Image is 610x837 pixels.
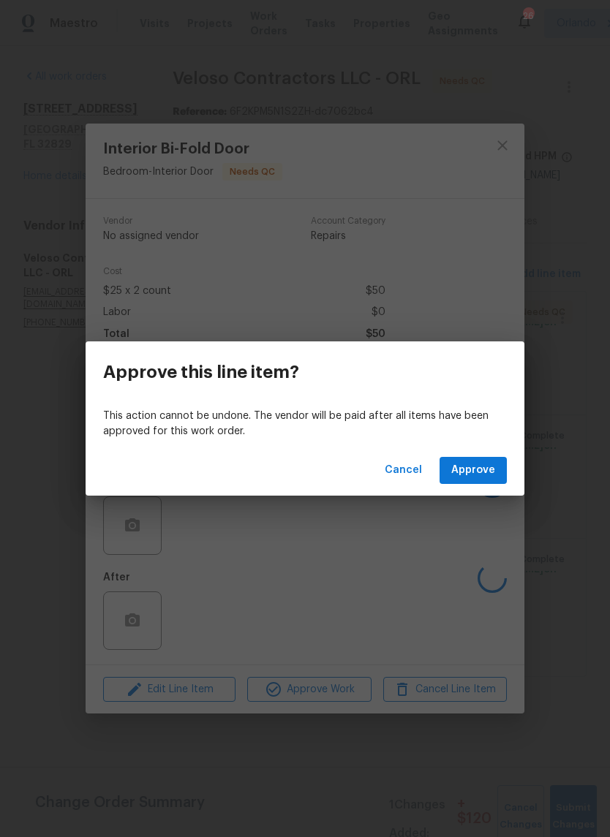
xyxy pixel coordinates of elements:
[451,461,495,480] span: Approve
[103,362,299,382] h3: Approve this line item?
[440,457,507,484] button: Approve
[385,461,422,480] span: Cancel
[103,409,507,439] p: This action cannot be undone. The vendor will be paid after all items have been approved for this...
[379,457,428,484] button: Cancel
